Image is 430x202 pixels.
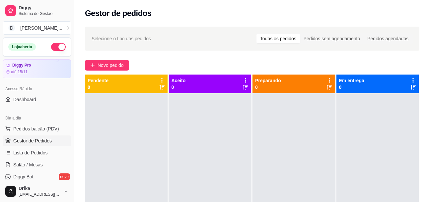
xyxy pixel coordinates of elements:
p: Pendente [88,77,108,84]
button: Drika[EMAIL_ADDRESS][DOMAIN_NAME] [3,183,71,199]
p: 0 [172,84,186,91]
span: Novo pedido [98,62,124,69]
p: Em entrega [339,77,364,84]
span: Gestor de Pedidos [13,137,52,144]
p: 0 [88,84,108,91]
a: DiggySistema de Gestão [3,3,71,19]
span: Dashboard [13,96,36,103]
span: Diggy Bot [13,173,34,180]
button: Novo pedido [85,60,129,71]
span: D [8,25,15,31]
div: Pedidos sem agendamento [300,34,364,43]
a: Diggy Proaté 15/11 [3,59,71,78]
p: Aceito [172,77,186,84]
div: [PERSON_NAME] ... [20,25,62,31]
span: Diggy [19,5,69,11]
article: até 15/11 [11,69,28,75]
span: Drika [19,186,61,192]
a: Lista de Pedidos [3,147,71,158]
span: Pedidos balcão (PDV) [13,125,59,132]
a: Diggy Botnovo [3,171,71,182]
span: Salão / Mesas [13,161,43,168]
span: plus [90,63,95,68]
span: Lista de Pedidos [13,149,48,156]
h2: Gestor de pedidos [85,8,152,19]
div: Todos os pedidos [256,34,300,43]
div: Dia a dia [3,113,71,123]
div: Acesso Rápido [3,84,71,94]
button: Pedidos balcão (PDV) [3,123,71,134]
div: Loja aberta [8,43,36,51]
button: Alterar Status [51,43,66,51]
p: Preparando [255,77,281,84]
a: Salão / Mesas [3,159,71,170]
p: 0 [339,84,364,91]
span: Selecione o tipo dos pedidos [92,35,151,42]
span: Sistema de Gestão [19,11,69,16]
div: Pedidos agendados [364,34,412,43]
p: 0 [255,84,281,91]
a: Dashboard [3,94,71,105]
button: Select a team [3,21,71,35]
span: [EMAIL_ADDRESS][DOMAIN_NAME] [19,192,61,197]
a: Gestor de Pedidos [3,135,71,146]
article: Diggy Pro [12,63,31,68]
